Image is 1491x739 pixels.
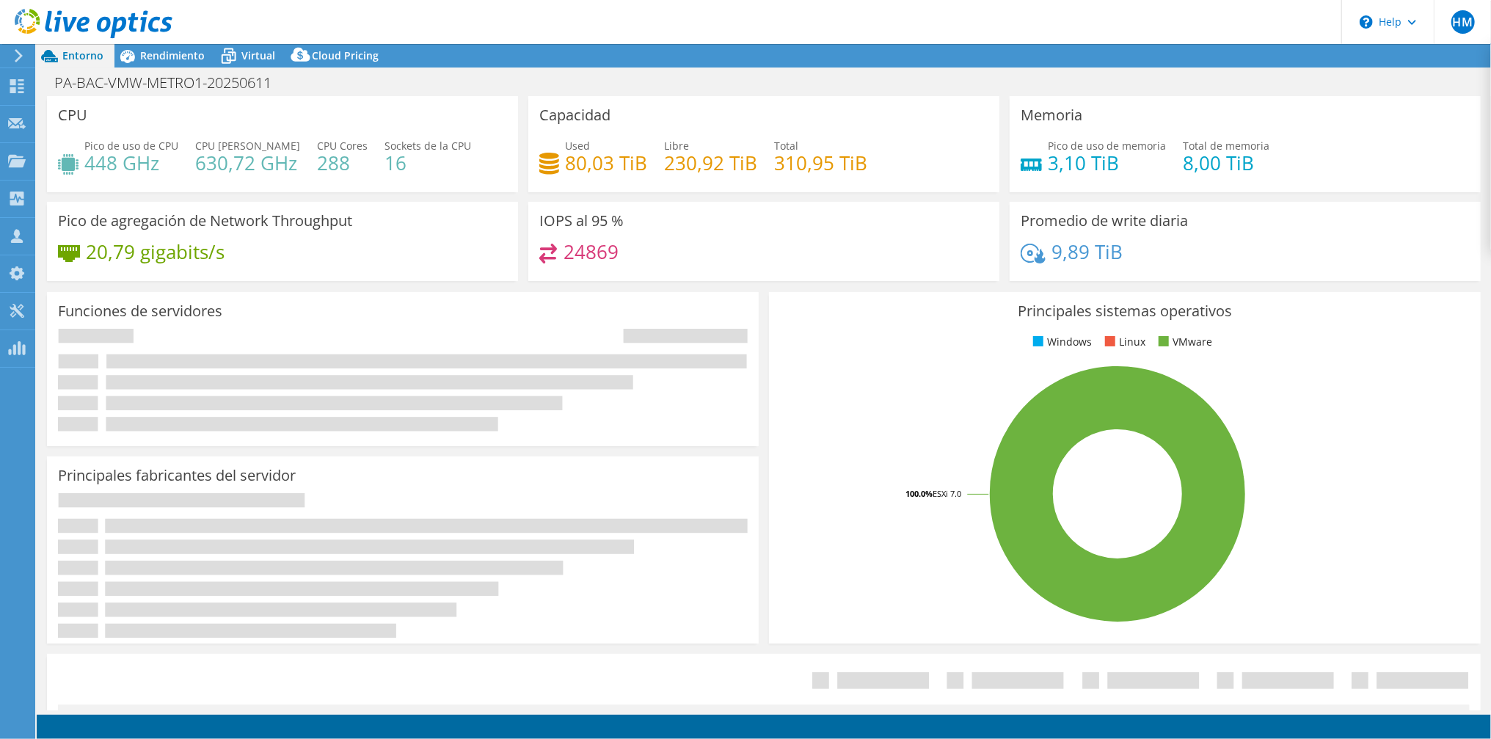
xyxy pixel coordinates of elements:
h4: 230,92 TiB [664,155,757,171]
span: CPU [PERSON_NAME] [195,139,300,153]
span: Entorno [62,48,103,62]
li: Windows [1029,334,1092,350]
h3: CPU [58,107,87,123]
h3: Pico de agregación de Network Throughput [58,213,352,229]
span: Used [565,139,590,153]
span: HM [1451,10,1475,34]
h3: Principales fabricantes del servidor [58,467,296,484]
h4: 3,10 TiB [1048,155,1166,171]
h4: 8,00 TiB [1183,155,1269,171]
h4: 448 GHz [84,155,178,171]
span: Rendimiento [140,48,205,62]
span: Cloud Pricing [312,48,379,62]
h1: PA-BAC-VMW-METRO1-20250611 [48,75,294,91]
h3: Funciones de servidores [58,303,222,319]
span: Sockets de la CPU [384,139,471,153]
svg: \n [1360,15,1373,29]
h4: 20,79 gigabits/s [86,244,225,260]
h3: Promedio de write diaria [1021,213,1188,229]
h3: Memoria [1021,107,1082,123]
span: CPU Cores [317,139,368,153]
h4: 24869 [564,244,619,260]
h4: 310,95 TiB [774,155,867,171]
h4: 16 [384,155,471,171]
span: Libre [664,139,689,153]
span: Total de memoria [1183,139,1269,153]
tspan: 100.0% [905,488,933,499]
h4: 630,72 GHz [195,155,300,171]
span: Pico de uso de memoria [1048,139,1166,153]
h3: Principales sistemas operativos [780,303,1470,319]
h4: 288 [317,155,368,171]
li: Linux [1101,334,1145,350]
span: Virtual [241,48,275,62]
h4: 80,03 TiB [565,155,647,171]
h4: 9,89 TiB [1051,244,1123,260]
h3: Capacidad [539,107,610,123]
li: VMware [1155,334,1212,350]
span: Pico de uso de CPU [84,139,178,153]
span: Total [774,139,798,153]
h3: IOPS al 95 % [539,213,624,229]
tspan: ESXi 7.0 [933,488,961,499]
